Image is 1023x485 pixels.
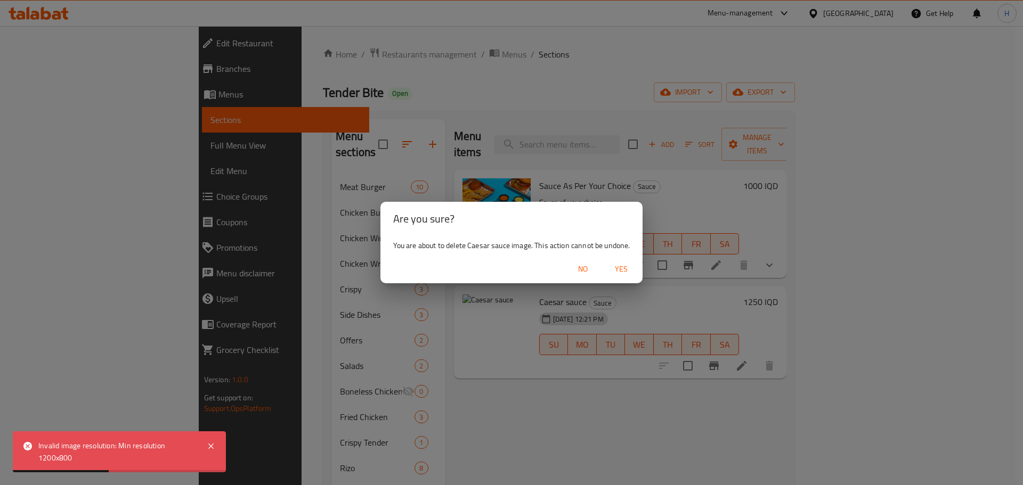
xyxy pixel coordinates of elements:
[38,440,196,464] div: Invalid image resolution: Min resolution 1200x800
[604,259,638,279] button: Yes
[380,236,643,255] div: You are about to delete Caesar sauce image. This action cannot be undone.
[608,262,634,276] span: Yes
[393,210,630,227] h2: Are you sure?
[570,262,596,276] span: No
[566,259,600,279] button: No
